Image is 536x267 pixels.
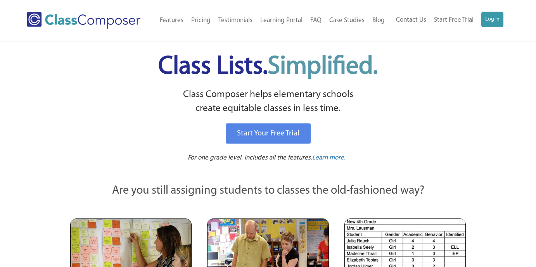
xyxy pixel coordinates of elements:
span: Class Lists. [158,54,378,80]
p: Class Composer helps elementary schools create equitable classes in less time. [69,88,467,116]
a: FAQ [306,12,325,29]
a: Pricing [187,12,214,29]
span: Start Your Free Trial [237,130,299,137]
p: Are you still assigning students to classes the old-fashioned way? [70,182,466,199]
img: Class Composer [27,12,140,29]
a: Learning Portal [256,12,306,29]
nav: Header Menu [153,12,389,29]
a: Log In [481,12,503,27]
span: Simplified. [268,54,378,80]
nav: Header Menu [389,12,503,29]
a: Start Free Trial [430,12,477,29]
a: Learn more. [312,153,346,163]
a: Start Your Free Trial [226,123,311,144]
span: For one grade level. Includes all the features. [188,154,312,161]
a: Case Studies [325,12,368,29]
a: Testimonials [214,12,256,29]
a: Features [156,12,187,29]
span: Learn more. [312,154,346,161]
a: Blog [368,12,389,29]
a: Contact Us [392,12,430,29]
